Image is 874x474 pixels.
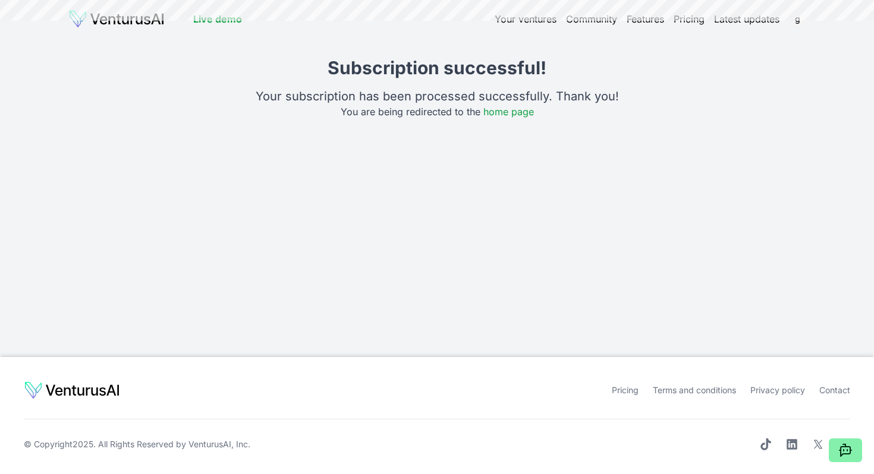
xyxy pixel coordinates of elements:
[256,88,619,105] p: Your subscription has been processed successfully. Thank you!
[256,57,619,78] h1: Subscription successful!
[750,385,805,395] a: Privacy policy
[789,11,806,27] button: g
[653,385,736,395] a: Terms and conditions
[24,438,250,450] span: © Copyright 2025 . All Rights Reserved by .
[188,439,248,449] a: VenturusAI, Inc
[483,106,534,118] a: home page
[24,381,120,400] img: logo
[341,106,534,118] span: You are being redirected to the
[612,385,639,395] a: Pricing
[819,385,850,395] a: Contact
